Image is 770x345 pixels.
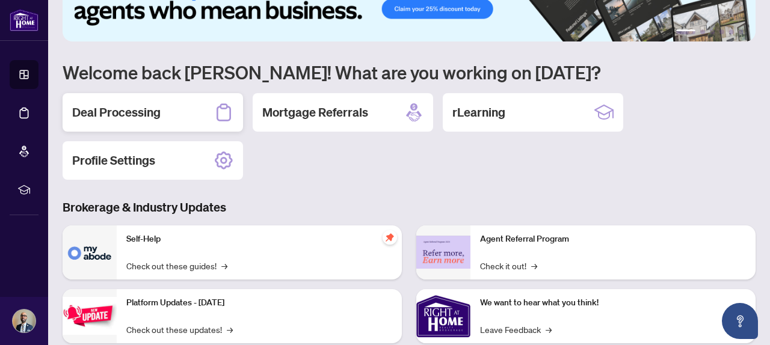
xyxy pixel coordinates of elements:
[416,236,470,269] img: Agent Referral Program
[72,152,155,169] h2: Profile Settings
[63,297,117,335] img: Platform Updates - July 21, 2025
[126,233,392,246] p: Self-Help
[480,296,746,310] p: We want to hear what you think!
[126,259,227,272] a: Check out these guides!→
[72,104,161,121] h2: Deal Processing
[126,323,233,336] a: Check out these updates!→
[221,259,227,272] span: →
[10,9,38,31] img: logo
[63,225,117,279] img: Self-Help
[722,303,758,339] button: Open asap
[63,199,756,216] h3: Brokerage & Industry Updates
[227,323,233,336] span: →
[531,259,537,272] span: →
[676,29,695,34] button: 1
[416,289,470,343] img: We want to hear what you think!
[546,323,552,336] span: →
[739,29,744,34] button: 6
[480,323,552,336] a: Leave Feedback→
[13,310,35,332] img: Profile Icon
[126,296,392,310] p: Platform Updates - [DATE]
[262,104,368,121] h2: Mortgage Referrals
[383,230,397,245] span: pushpin
[452,104,505,121] h2: rLearning
[63,61,756,84] h1: Welcome back [PERSON_NAME]! What are you working on [DATE]?
[729,29,734,34] button: 5
[700,29,705,34] button: 2
[719,29,724,34] button: 4
[480,233,746,246] p: Agent Referral Program
[710,29,715,34] button: 3
[480,259,537,272] a: Check it out!→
